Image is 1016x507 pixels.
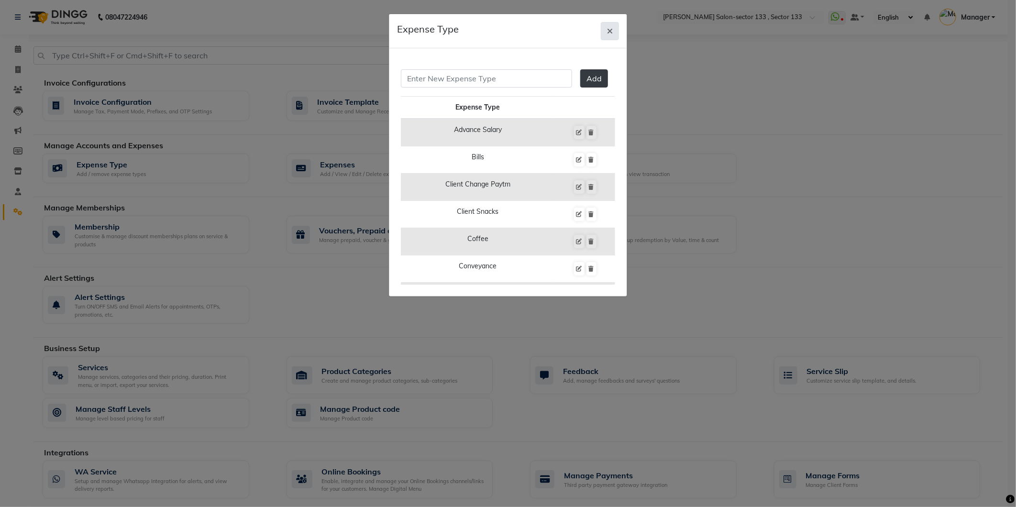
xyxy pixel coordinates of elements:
td: Bills [401,146,555,174]
th: Expense Type [401,97,555,119]
h5: Expense Type [397,22,459,36]
input: Enter New Expense Type [401,69,572,88]
span: Add [586,74,602,83]
td: Conveyance [401,255,555,283]
button: Add [580,69,608,88]
td: Client Change Paytm [401,174,555,201]
td: Coffee [401,228,555,255]
td: Advance Salary [401,119,555,146]
td: Client Snacks [401,201,555,228]
td: Cookies [401,283,555,310]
